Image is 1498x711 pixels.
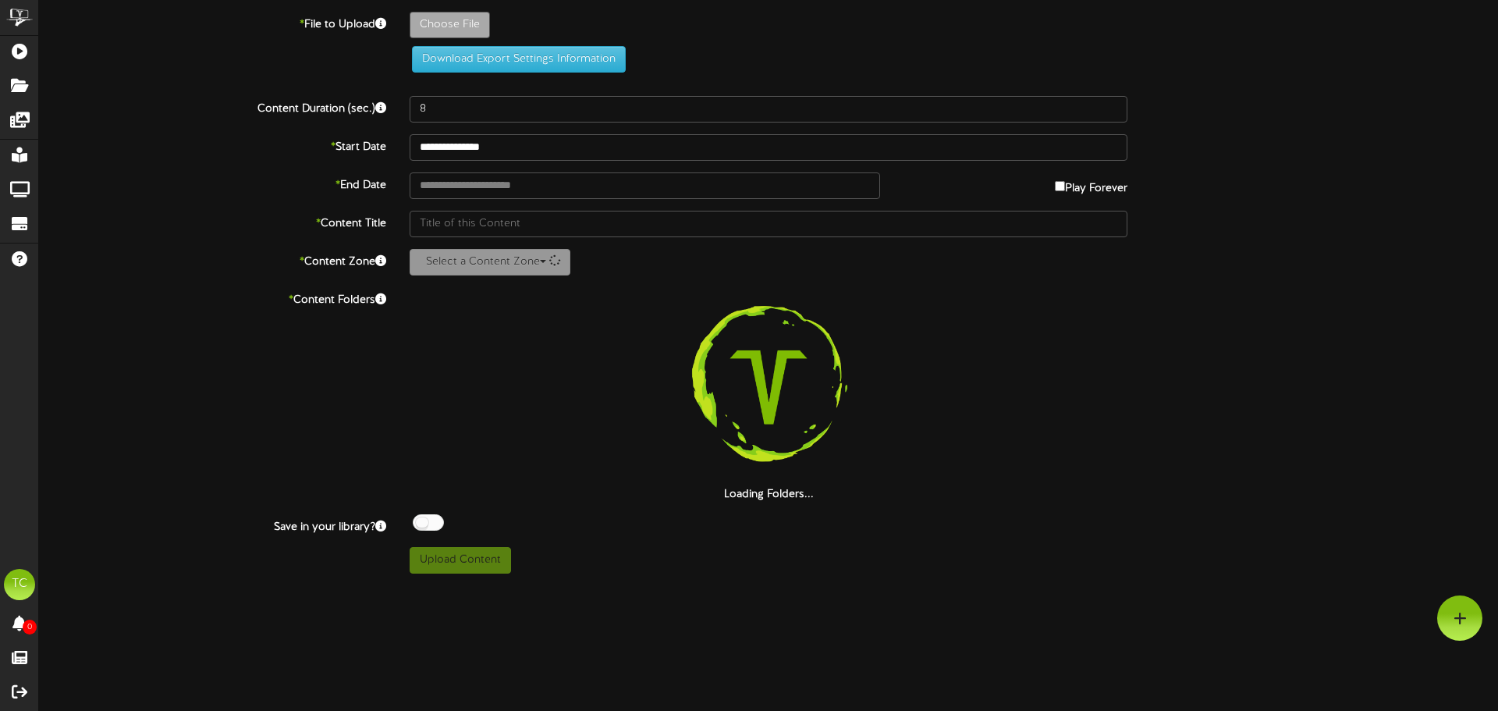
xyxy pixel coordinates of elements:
[410,547,511,574] button: Upload Content
[23,620,37,635] span: 0
[27,287,398,308] label: Content Folders
[27,514,398,535] label: Save in your library?
[27,134,398,155] label: Start Date
[27,12,398,33] label: File to Upload
[27,172,398,194] label: End Date
[410,249,570,276] button: Select a Content Zone
[1055,172,1127,197] label: Play Forever
[27,249,398,270] label: Content Zone
[27,211,398,232] label: Content Title
[27,96,398,117] label: Content Duration (sec.)
[412,46,626,73] button: Download Export Settings Information
[669,287,868,487] img: loading-spinner-3.png
[4,569,35,600] div: TC
[410,211,1127,237] input: Title of this Content
[1055,181,1065,191] input: Play Forever
[404,53,626,65] a: Download Export Settings Information
[724,489,814,500] strong: Loading Folders...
